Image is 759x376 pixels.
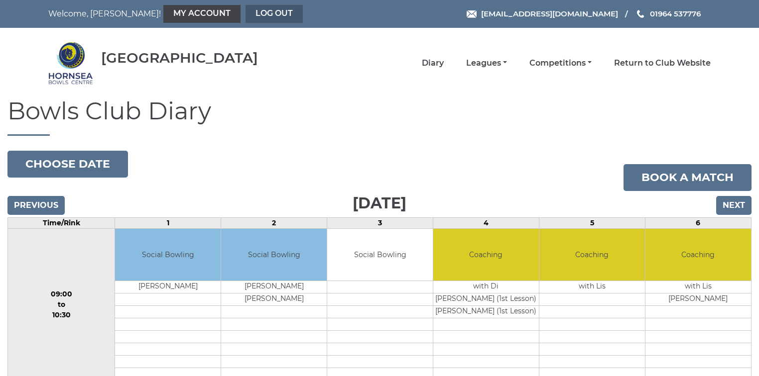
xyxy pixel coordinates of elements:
td: Coaching [645,229,751,281]
td: [PERSON_NAME] [115,281,221,293]
div: [GEOGRAPHIC_DATA] [101,50,258,66]
td: Coaching [539,229,645,281]
a: Diary [422,58,444,69]
td: Social Bowling [327,229,433,281]
a: Competitions [529,58,592,69]
a: Leagues [466,58,507,69]
td: 3 [327,217,433,228]
td: [PERSON_NAME] [221,293,327,306]
td: 6 [645,217,751,228]
nav: Welcome, [PERSON_NAME]! [48,5,316,23]
td: [PERSON_NAME] (1st Lesson) [433,306,539,318]
td: 2 [221,217,327,228]
a: Email [EMAIL_ADDRESS][DOMAIN_NAME] [467,8,618,19]
td: with Lis [539,281,645,293]
input: Previous [7,196,65,215]
td: Time/Rink [8,217,115,228]
button: Choose date [7,151,128,178]
td: with Di [433,281,539,293]
td: [PERSON_NAME] (1st Lesson) [433,293,539,306]
a: Return to Club Website [614,58,711,69]
td: with Lis [645,281,751,293]
a: Book a match [624,164,752,191]
span: 01964 537776 [650,9,701,18]
img: Email [467,10,477,18]
span: [EMAIL_ADDRESS][DOMAIN_NAME] [481,9,618,18]
td: 5 [539,217,645,228]
td: Coaching [433,229,539,281]
td: [PERSON_NAME] [645,293,751,306]
td: 1 [115,217,221,228]
td: [PERSON_NAME] [221,281,327,293]
a: Phone us 01964 537776 [635,8,701,19]
td: Social Bowling [115,229,221,281]
td: 4 [433,217,539,228]
a: Log out [246,5,303,23]
h1: Bowls Club Diary [7,98,752,136]
td: Social Bowling [221,229,327,281]
a: My Account [163,5,241,23]
img: Phone us [637,10,644,18]
img: Hornsea Bowls Centre [48,41,93,86]
input: Next [716,196,752,215]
